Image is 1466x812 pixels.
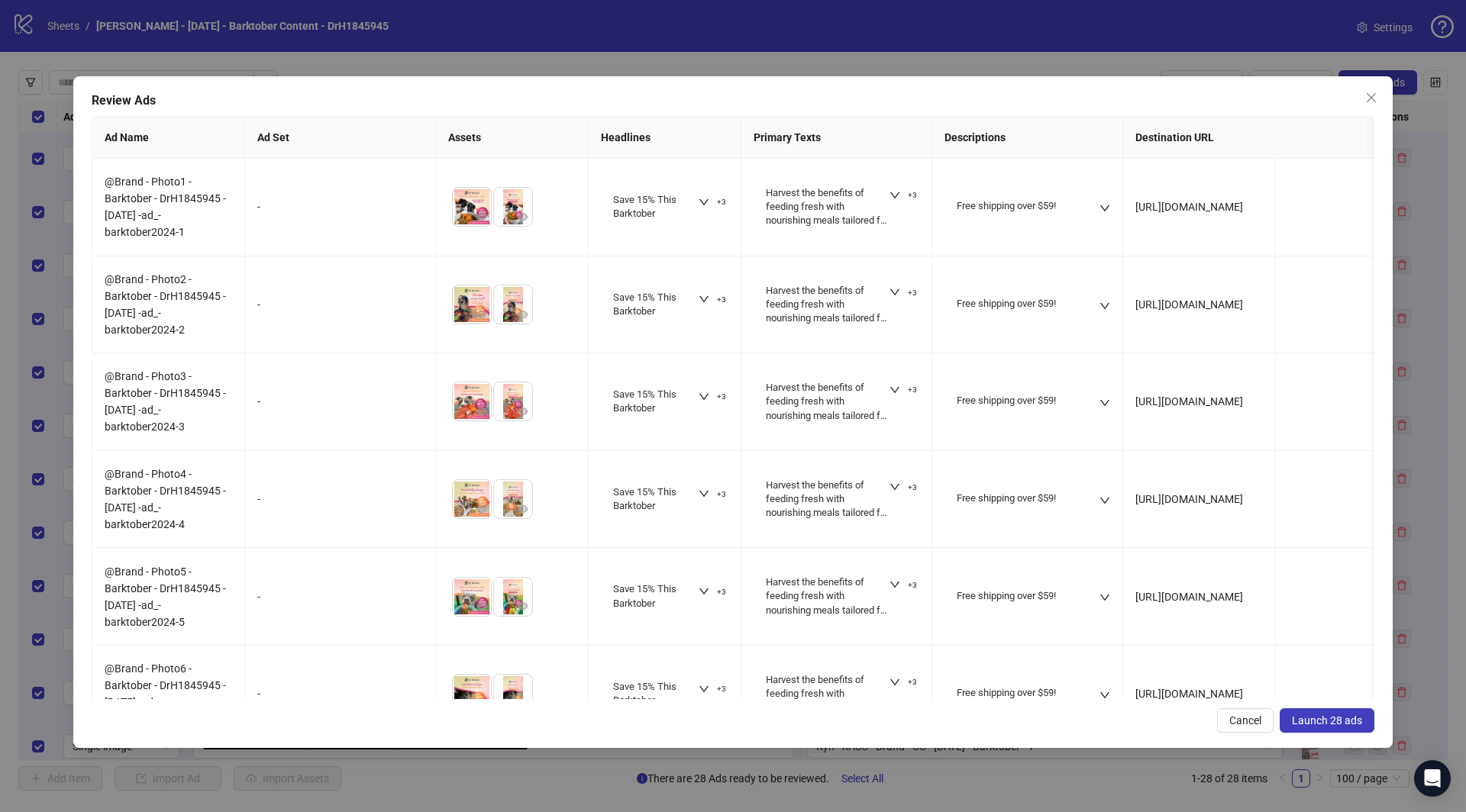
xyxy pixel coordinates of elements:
[890,287,900,298] span: down
[717,198,726,207] span: +3
[908,483,917,492] span: +3
[476,601,487,611] span: eye
[613,193,698,221] div: Save 15% This Barktober
[476,309,487,320] span: eye
[1123,117,1368,159] th: Destination URL
[514,208,532,226] button: Preview
[890,482,900,492] span: down
[613,485,698,513] div: Save 15% This Barktober
[518,698,528,709] span: eye
[1414,760,1451,797] div: Open Intercom Messenger
[932,117,1123,159] th: Descriptions
[257,588,423,605] div: -
[883,186,923,205] button: +3
[514,305,532,324] button: Preview
[766,186,889,228] div: Harvest the benefits of feeding fresh with nourishing meals tailored for long-term wellness.
[518,406,528,417] span: eye
[957,491,1056,505] div: Free shipping over $59!
[766,478,889,520] div: Harvest the benefits of feeding fresh with nourishing meals tailored for long-term wellness.
[1280,708,1374,733] button: Launch 28 ads
[105,176,226,238] span: @Brand - Photo1 - Barktober - DrH1845945 - [DATE] -ad_-barktober2024-1
[717,392,726,401] span: +3
[105,662,226,725] span: @Brand - Photo6 - Barktober - DrH1845945 - [DATE] -ad_-barktober2024-6
[693,485,732,504] button: +3
[473,208,491,226] button: Preview
[908,678,917,687] span: +3
[699,586,709,597] span: down
[890,677,900,688] span: down
[1099,495,1110,506] span: down
[105,273,226,336] span: @Brand - Photo2 - Barktober - DrH1845945 - [DATE] -ad_-barktober2024-2
[589,117,741,159] th: Headlines
[257,685,423,702] div: -
[693,193,732,211] button: +3
[257,491,423,507] div: -
[699,294,709,304] span: down
[883,381,923,399] button: +3
[105,565,226,628] span: @Brand - Photo5 - Barktober - DrH1845945 - [DATE] -ad_-barktober2024-5
[908,191,917,200] span: +3
[1099,398,1110,408] span: down
[693,582,732,601] button: +3
[957,297,1056,311] div: Free shipping over $59!
[473,598,491,616] button: Preview
[514,500,532,518] button: Preview
[890,579,900,590] span: down
[766,284,889,326] div: Harvest the benefits of feeding fresh with nourishing meals tailored for long-term wellness.
[957,394,1056,408] div: Free shipping over $59!
[494,285,532,324] img: Asset 2
[514,598,532,616] button: Preview
[1135,395,1243,408] span: [URL][DOMAIN_NAME]
[717,295,726,304] span: +3
[453,382,491,420] img: Asset 1
[1135,201,1243,213] span: [URL][DOMAIN_NAME]
[613,680,698,707] div: Save 15% This Barktober
[1229,714,1261,727] span: Cancel
[957,589,1056,603] div: Free shipping over $59!
[453,285,491,324] img: Asset 1
[494,188,532,226] img: Asset 2
[699,197,709,208] span: down
[518,601,528,611] span: eye
[699,488,709,499] span: down
[741,117,932,159] th: Primary Texts
[717,685,726,694] span: +3
[1217,708,1274,733] button: Cancel
[494,382,532,420] img: Asset 2
[494,480,532,518] img: Asset 2
[514,694,532,713] button: Preview
[476,406,487,417] span: eye
[1099,690,1110,701] span: down
[494,675,532,713] img: Asset 2
[717,490,726,499] span: +3
[245,117,436,159] th: Ad Set
[1099,203,1110,214] span: down
[717,588,726,597] span: +3
[957,686,1056,700] div: Free shipping over $59!
[883,478,923,497] button: +3
[766,381,889,423] div: Harvest the benefits of feeding fresh with nourishing meals tailored for long-term wellness.
[436,117,589,159] th: Assets
[1135,298,1243,311] span: [URL][DOMAIN_NAME]
[883,673,923,691] button: +3
[1135,493,1243,505] span: [URL][DOMAIN_NAME]
[476,698,487,709] span: eye
[473,402,491,420] button: Preview
[514,402,532,420] button: Preview
[453,675,491,713] img: Asset 1
[453,578,491,616] img: Asset 1
[92,92,1374,110] div: Review Ads
[518,309,528,320] span: eye
[908,385,917,395] span: +3
[92,117,245,159] th: Ad Name
[693,680,732,698] button: +3
[613,582,698,610] div: Save 15% This Barktober
[1365,92,1377,104] span: close
[693,388,732,406] button: +3
[1135,688,1243,700] span: [URL][DOMAIN_NAME]
[693,291,732,309] button: +3
[518,504,528,514] span: eye
[476,211,487,222] span: eye
[1359,85,1384,110] button: Close
[494,578,532,616] img: Asset 2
